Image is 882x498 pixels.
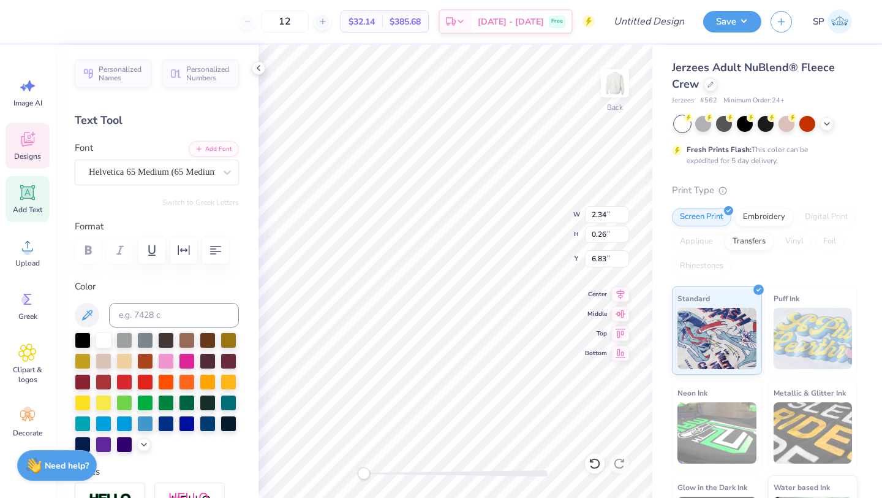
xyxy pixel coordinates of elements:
[261,10,309,33] input: – –
[15,258,40,268] span: Upload
[585,348,607,358] span: Bottom
[75,59,151,88] button: Personalized Names
[13,428,42,438] span: Decorate
[703,11,761,33] button: Save
[827,9,852,34] img: Shivani Patel
[585,309,607,319] span: Middle
[774,402,853,464] img: Metallic & Glitter Ink
[13,98,42,108] span: Image AI
[774,386,846,399] span: Metallic & Glitter Ink
[700,96,717,106] span: # 562
[75,220,239,234] label: Format
[687,145,752,155] strong: Fresh Prints Flash:
[13,205,42,215] span: Add Text
[358,467,370,480] div: Accessibility label
[672,208,731,226] div: Screen Print
[723,96,785,106] span: Minimum Order: 24 +
[672,183,858,197] div: Print Type
[672,60,835,91] span: Jerzees Adult NuBlend® Fleece Crew
[390,15,421,28] span: $385.68
[797,208,856,226] div: Digital Print
[186,65,232,82] span: Personalized Numbers
[677,308,756,369] img: Standard
[774,481,830,494] span: Water based Ink
[18,312,37,321] span: Greek
[672,96,694,106] span: Jerzees
[162,59,239,88] button: Personalized Numbers
[99,65,144,82] span: Personalized Names
[777,232,812,251] div: Vinyl
[687,144,837,166] div: This color can be expedited for 5 day delivery.
[585,329,607,339] span: Top
[774,308,853,369] img: Puff Ink
[677,481,747,494] span: Glow in the Dark Ink
[189,141,239,157] button: Add Font
[45,460,89,472] strong: Need help?
[14,151,41,161] span: Designs
[349,15,375,28] span: $32.14
[7,365,48,385] span: Clipart & logos
[677,292,710,305] span: Standard
[607,102,623,113] div: Back
[551,17,563,26] span: Free
[75,112,239,129] div: Text Tool
[75,141,93,155] label: Font
[672,257,731,275] div: Rhinestones
[478,15,544,28] span: [DATE] - [DATE]
[815,232,844,251] div: Foil
[774,292,799,305] span: Puff Ink
[603,71,627,96] img: Back
[604,9,694,34] input: Untitled Design
[807,9,858,34] a: SP
[813,15,824,29] span: SP
[677,402,756,464] img: Neon Ink
[585,289,607,299] span: Center
[672,232,721,251] div: Applique
[725,232,774,251] div: Transfers
[735,208,793,226] div: Embroidery
[109,303,239,328] input: e.g. 7428 c
[162,197,239,207] button: Switch to Greek Letters
[75,280,239,294] label: Color
[677,386,707,399] span: Neon Ink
